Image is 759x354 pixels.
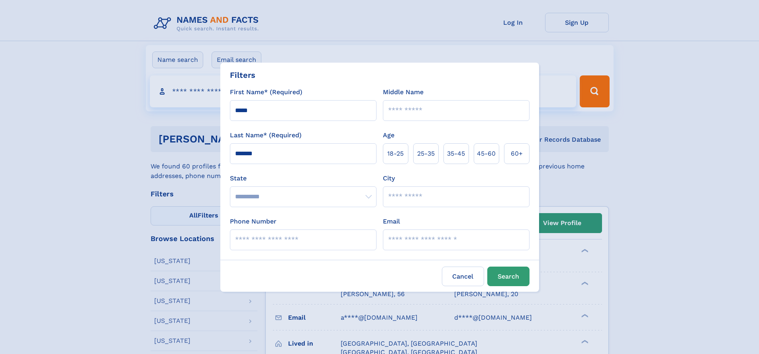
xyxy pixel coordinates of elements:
[447,149,465,158] span: 35‑45
[442,267,484,286] label: Cancel
[383,217,400,226] label: Email
[487,267,530,286] button: Search
[230,69,255,81] div: Filters
[387,149,404,158] span: 18‑25
[477,149,496,158] span: 45‑60
[230,174,377,183] label: State
[383,131,394,140] label: Age
[230,87,302,97] label: First Name* (Required)
[230,131,302,140] label: Last Name* (Required)
[511,149,523,158] span: 60+
[383,87,424,97] label: Middle Name
[230,217,277,226] label: Phone Number
[417,149,435,158] span: 25‑35
[383,174,395,183] label: City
